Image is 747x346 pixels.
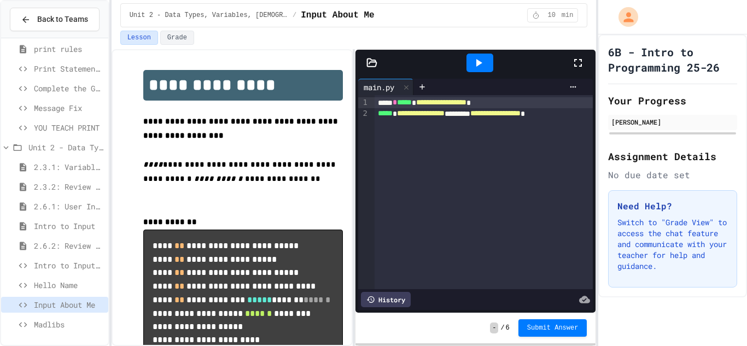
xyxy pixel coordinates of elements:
span: Intro to Input [34,220,104,232]
h2: Your Progress [608,93,737,108]
span: Message Fix [34,102,104,114]
div: My Account [607,4,641,30]
span: Unit 2 - Data Types, Variables, [DEMOGRAPHIC_DATA] [28,142,104,153]
button: Back to Teams [10,8,100,31]
span: min [562,11,574,20]
span: YOU TEACH PRINT [34,122,104,133]
div: 1 [358,97,369,108]
span: 10 [543,11,561,20]
span: Unit 2 - Data Types, Variables, [DEMOGRAPHIC_DATA] [130,11,288,20]
span: 2.3.2: Review - Variables and Data Types [34,181,104,192]
span: Complete the Greeting [34,83,104,94]
button: Grade [160,31,194,45]
span: 6 [506,324,510,332]
span: 2.6.1: User Input [34,201,104,212]
p: Switch to "Grade View" to access the chat feature and communicate with your teacher for help and ... [617,217,728,272]
div: No due date set [608,168,737,181]
div: 2 [358,108,369,130]
button: Lesson [120,31,158,45]
h2: Assignment Details [608,149,737,164]
span: Submit Answer [527,324,579,332]
span: Madlibs [34,319,104,330]
h1: 6B - Intro to Programming 25-26 [608,44,737,75]
span: / [293,11,296,20]
div: main.py [358,79,413,95]
span: 2.3.1: Variables and Data Types [34,161,104,173]
span: - [490,322,498,333]
span: Intro to Input Exercise [34,260,104,271]
button: Submit Answer [518,319,587,337]
span: Print Statement Repair [34,63,104,74]
span: Hello Name [34,279,104,291]
div: History [361,292,411,307]
span: / [500,324,504,332]
span: Input About Me [34,299,104,310]
div: main.py [358,81,400,93]
span: print rules [34,43,104,55]
span: Input About Me [301,9,374,22]
h3: Need Help? [617,200,728,213]
span: Back to Teams [37,14,88,25]
div: [PERSON_NAME] [611,117,734,127]
span: 2.6.2: Review - User Input [34,240,104,251]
